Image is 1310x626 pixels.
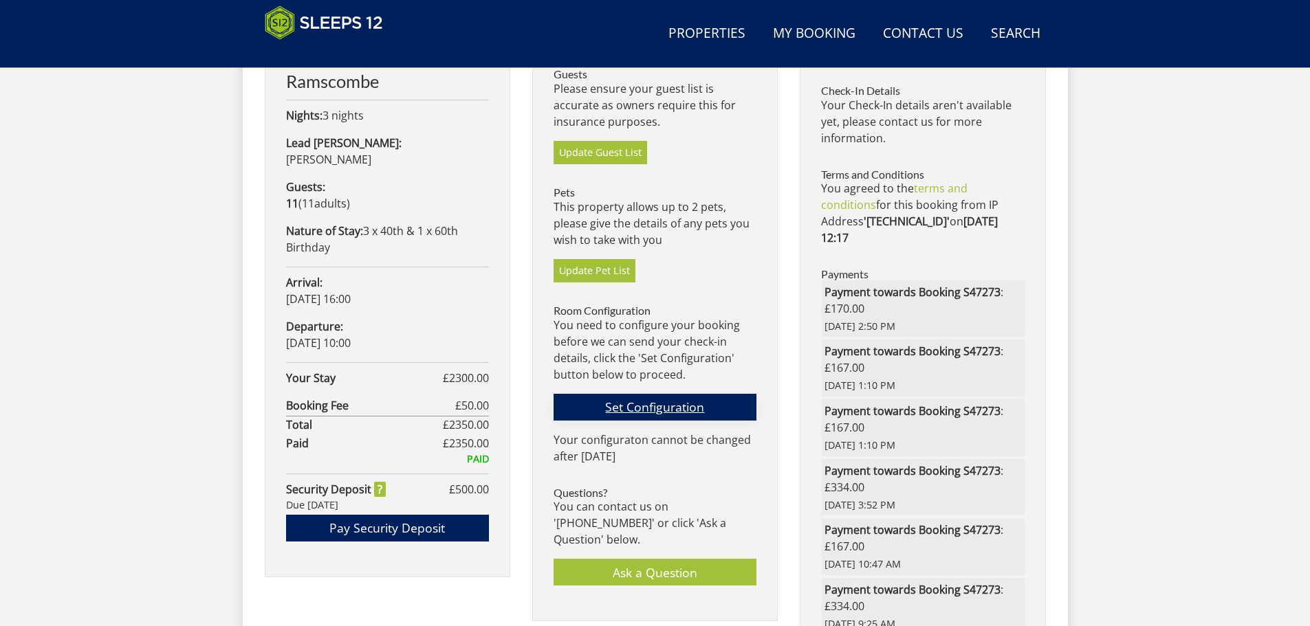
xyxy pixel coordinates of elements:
a: Properties [663,19,751,49]
span: 11 [302,196,314,211]
a: Update Guest List [554,141,647,164]
iframe: Customer reviews powered by Trustpilot [258,48,402,60]
span: £ [443,370,489,386]
p: You need to configure your booking before we can send your check-in details, click the 'Set Confi... [554,317,756,383]
strong: Departure: [286,319,343,334]
p: Your configuraton cannot be changed after [DATE] [554,432,756,465]
strong: Payment towards Booking S47273 [825,403,1001,418]
strong: Payment towards Booking S47273 [825,344,1001,359]
p: [DATE] 16:00 [286,274,489,307]
a: Contact Us [877,19,969,49]
a: Update Pet List [554,259,635,282]
div: PAID [286,451,489,467]
span: £ [443,416,489,433]
a: Ask a Question [554,559,756,585]
strong: 11 [286,196,298,211]
strong: Nature of Stay: [286,223,363,238]
p: You agreed to the for this booking from IP Address on [821,180,1024,246]
h3: Check-In Details [821,85,1024,97]
strong: Security Deposit [286,481,386,498]
p: This property allows up to 2 pets, please give the details of any pets you wish to take with you [554,199,756,248]
span: [PERSON_NAME] [286,152,371,167]
strong: Your Stay [286,370,443,386]
h3: Pets [554,186,756,199]
strong: '[TECHNICAL_ID]' [864,214,950,229]
h3: Guests [554,68,756,80]
strong: Payment towards Booking S47273 [825,522,1001,537]
p: Your Check-In details aren't available yet, please contact us for more information. [821,97,1024,146]
strong: Total [286,416,443,433]
span: 2350.00 [449,436,489,451]
strong: Payment towards Booking S47273 [825,582,1001,597]
p: You can contact us on '[PHONE_NUMBER]' or click 'Ask a Question' below. [554,498,756,548]
h3: Questions? [554,487,756,499]
span: s [341,196,347,211]
a: Search [985,19,1046,49]
span: 500.00 [455,482,489,497]
li: : £170.00 [821,280,1024,337]
strong: Lead [PERSON_NAME]: [286,135,402,150]
h2: Ramscombe [286,71,489,91]
span: [DATE] 3:52 PM [825,498,1020,513]
strong: Nights: [286,108,323,123]
span: £ [443,435,489,451]
h3: Terms and Conditions [821,168,1024,181]
img: Sleeps 12 [265,5,383,40]
span: £ [455,397,489,414]
div: Due [DATE] [286,498,489,513]
span: 50.00 [461,398,489,413]
p: Please ensure your guest list is accurate as owners require this for insurance purposes. [554,80,756,130]
span: £ [449,481,489,498]
strong: Arrival: [286,275,323,290]
li: : £167.00 [821,518,1024,575]
span: adult [302,196,347,211]
span: [DATE] 2:50 PM [825,319,1020,334]
a: terms and conditions [821,181,968,212]
span: [DATE] 1:10 PM [825,378,1020,393]
span: 2300.00 [449,370,489,385]
p: 3 x 40th & 1 x 60th Birthday [286,223,489,256]
strong: Guests: [286,179,325,194]
h3: Payments [821,268,1024,280]
li: : £167.00 [821,399,1024,456]
li: : £167.00 [821,339,1024,396]
a: Pay Security Deposit [286,515,489,541]
h3: Room Configuration [554,304,756,317]
p: 3 nights [286,107,489,124]
strong: [DATE] 12:17 [821,214,998,245]
strong: Paid [286,435,443,451]
strong: Payment towards Booking S47273 [825,284,1001,300]
p: [DATE] 10:00 [286,318,489,351]
a: Set Configuration [554,394,756,421]
li: : £334.00 [821,459,1024,516]
span: [DATE] 1:10 PM [825,438,1020,453]
span: ( ) [286,196,350,211]
strong: Payment towards Booking S47273 [825,463,1001,478]
span: [DATE] 10:47 AM [825,557,1020,572]
strong: Booking Fee [286,397,455,414]
span: 2350.00 [449,417,489,432]
a: My Booking [767,19,861,49]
